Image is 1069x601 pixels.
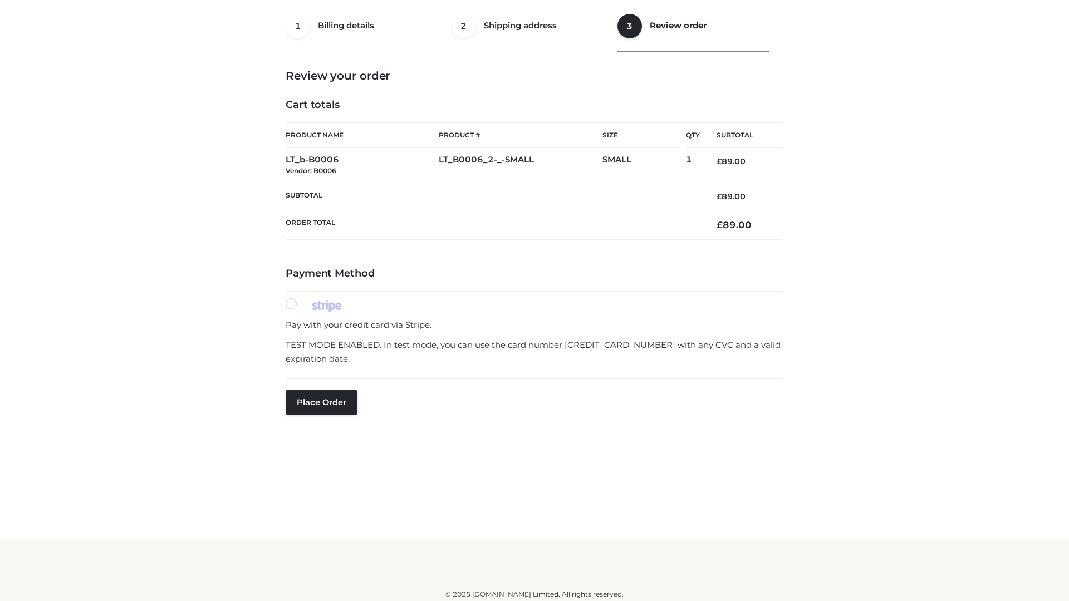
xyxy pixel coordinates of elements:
[286,183,700,210] th: Subtotal
[717,156,746,166] bdi: 89.00
[286,210,700,240] th: Order Total
[286,122,439,148] th: Product Name
[717,219,752,230] bdi: 89.00
[700,123,783,148] th: Subtotal
[686,148,700,183] td: 1
[286,69,783,82] h3: Review your order
[286,390,357,415] button: Place order
[286,148,439,183] td: LT_b-B0006
[286,268,783,280] h4: Payment Method
[286,99,783,111] h4: Cart totals
[717,191,722,201] span: £
[686,122,700,148] th: Qty
[717,219,723,230] span: £
[165,589,904,600] div: © 2025 [DOMAIN_NAME] Limited. All rights reserved.
[286,318,783,332] p: Pay with your credit card via Stripe.
[602,123,680,148] th: Size
[286,338,783,366] p: TEST MODE ENABLED. In test mode, you can use the card number [CREDIT_CARD_NUMBER] with any CVC an...
[602,148,686,183] td: SMALL
[286,166,336,175] small: Vendor: B0006
[717,191,746,201] bdi: 89.00
[439,148,602,183] td: LT_B0006_2-_-SMALL
[439,122,602,148] th: Product #
[717,156,722,166] span: £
